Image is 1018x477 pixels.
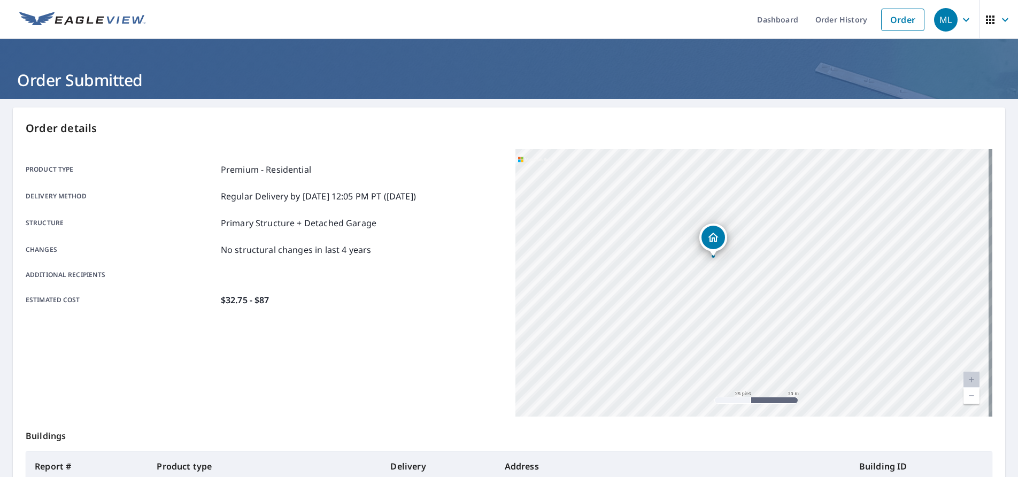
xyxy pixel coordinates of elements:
[221,190,416,203] p: Regular Delivery by [DATE] 12:05 PM PT ([DATE])
[26,190,217,203] p: Delivery method
[26,243,217,256] p: Changes
[699,224,727,257] div: Dropped pin, building 1, Residential property, 2363 N Gale St Indianapolis, IN 46218
[934,8,958,32] div: ML
[881,9,924,31] a: Order
[963,388,980,404] a: Nivel actual 20, alejar
[26,417,992,451] p: Buildings
[26,270,217,280] p: Additional recipients
[963,372,980,388] a: Nivel actual 20, ampliar Deshabilitada
[26,294,217,306] p: Estimated cost
[26,120,992,136] p: Order details
[19,12,145,28] img: EV Logo
[221,163,311,176] p: Premium - Residential
[26,163,217,176] p: Product type
[221,243,372,256] p: No structural changes in last 4 years
[221,294,269,306] p: $32.75 - $87
[221,217,376,229] p: Primary Structure + Detached Garage
[26,217,217,229] p: Structure
[13,69,1005,91] h1: Order Submitted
